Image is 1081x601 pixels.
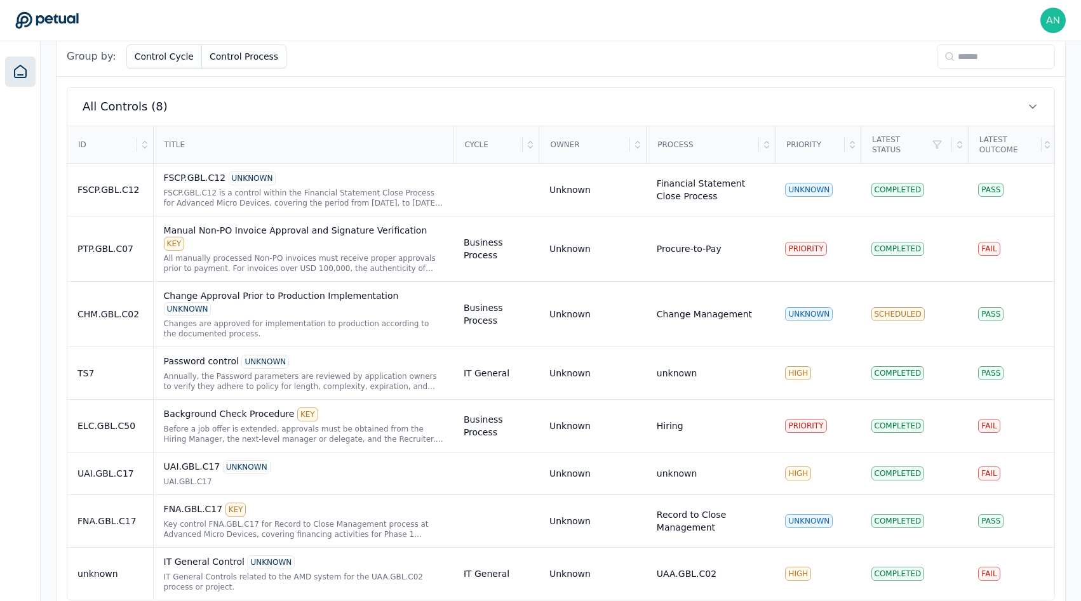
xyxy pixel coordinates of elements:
div: Procure-to-Pay [657,242,722,255]
div: Unknown [549,242,591,255]
div: IT General Control [164,555,443,569]
td: Business Process [453,282,539,347]
div: PRIORITY [785,242,826,256]
td: Business Process [453,216,539,282]
div: Unknown [549,183,591,196]
div: Unknown [549,515,591,527]
div: Pass [978,183,1004,197]
div: UNKNOWN [785,183,833,197]
div: Completed [871,183,925,197]
div: Completed [871,242,925,256]
div: KEY [225,503,246,517]
div: unknown [77,567,143,580]
div: Unknown [549,308,591,320]
div: Owner [540,127,630,162]
div: UAI.GBL.C17 [164,460,443,474]
div: CHM.GBL.C02 [77,308,143,320]
div: Completed [871,514,925,528]
div: Fail [978,419,1000,433]
div: HIGH [785,466,811,480]
div: Password control [164,355,443,369]
div: UNKNOWN [247,555,295,569]
div: Unknown [549,367,591,380]
div: UNKNOWN [223,460,271,474]
div: Record to Close Management [657,508,765,534]
div: Fail [978,466,1000,480]
div: UNKNOWN [164,302,211,316]
div: Pass [978,307,1004,321]
div: Pass [978,366,1004,380]
div: Before a job offer is extended, approvals must be obtained from the Hiring Manager, the next-leve... [164,424,443,444]
div: UNKNOWN [785,514,833,528]
div: unknown [657,467,697,480]
div: Process [647,127,759,162]
div: Background Check Procedure [164,407,443,421]
div: KEY [297,407,318,421]
div: Title [154,127,453,162]
div: Fail [978,242,1000,256]
div: Unknown [549,567,591,580]
div: UAI.GBL.C17 [77,467,143,480]
a: Go to Dashboard [15,11,79,29]
div: Annually, the Password parameters are reviewed by application owners to verify they adhere to pol... [164,371,443,392]
div: Cycle [454,127,523,162]
td: Business Process [453,400,539,452]
div: UAI.GBL.C17 [164,477,443,487]
button: Control Process [202,44,286,69]
div: UAA.GBL.C02 [657,567,716,580]
div: UNKNOWN [241,355,289,369]
div: Financial Statement Close Process [657,177,765,202]
button: Control Cycle [126,44,202,69]
div: All manually processed Non-PO invoices must receive proper approvals prior to payment. For invoic... [164,253,443,274]
div: PRIORITY [785,419,826,433]
div: Latest Status [862,127,952,162]
div: KEY [164,237,185,251]
div: FNA.GBL.C17 [77,515,143,527]
div: PTP.GBL.C07 [77,242,143,255]
div: ID [68,127,137,162]
div: IT General Controls related to the AMD system for the UAA.GBL.C02 process or project. [164,572,443,592]
div: FNA.GBL.C17 [164,503,443,517]
div: Changes are approved for implementation to production according to the documented process. [164,319,443,339]
div: HIGH [785,567,811,581]
div: Unknown [549,419,591,432]
div: Fail [978,567,1000,581]
div: Pass [978,514,1004,528]
div: TS7 [77,367,143,380]
div: FSCP.GBL.C12 [164,171,443,185]
td: IT General [453,548,539,600]
div: Hiring [657,419,683,432]
div: UNKNOWN [229,171,276,185]
div: FSCP.GBL.C12 [77,183,143,196]
div: Completed [871,419,925,433]
td: IT General [453,347,539,400]
span: Group by: [67,49,116,64]
div: FSCP.GBL.C12 is a control within the Financial Statement Close Process for Advanced Micro Devices... [164,188,443,208]
div: HIGH [785,366,811,380]
div: Scheduled [871,307,925,321]
button: All Controls (8) [67,88,1054,126]
div: Change Approval Prior to Production Implementation [164,289,443,316]
a: Dashboard [5,56,36,87]
div: ELC.GBL.C50 [77,419,143,432]
div: Change Management [657,308,752,320]
span: All Controls (8) [83,98,168,116]
div: Key control FNA.GBL.C17 for Record to Close Management process at Advanced Micro Devices, coverin... [164,519,443,539]
div: Completed [871,466,925,480]
div: Completed [871,366,925,380]
div: UNKNOWN [785,307,833,321]
div: Unknown [549,467,591,480]
img: andrew+amd@petual.ai [1040,8,1066,33]
div: Manual Non-PO Invoice Approval and Signature Verification [164,224,443,251]
div: Completed [871,567,925,581]
div: Latest Outcome [969,127,1042,162]
div: unknown [657,367,697,380]
div: Priority [776,127,845,162]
